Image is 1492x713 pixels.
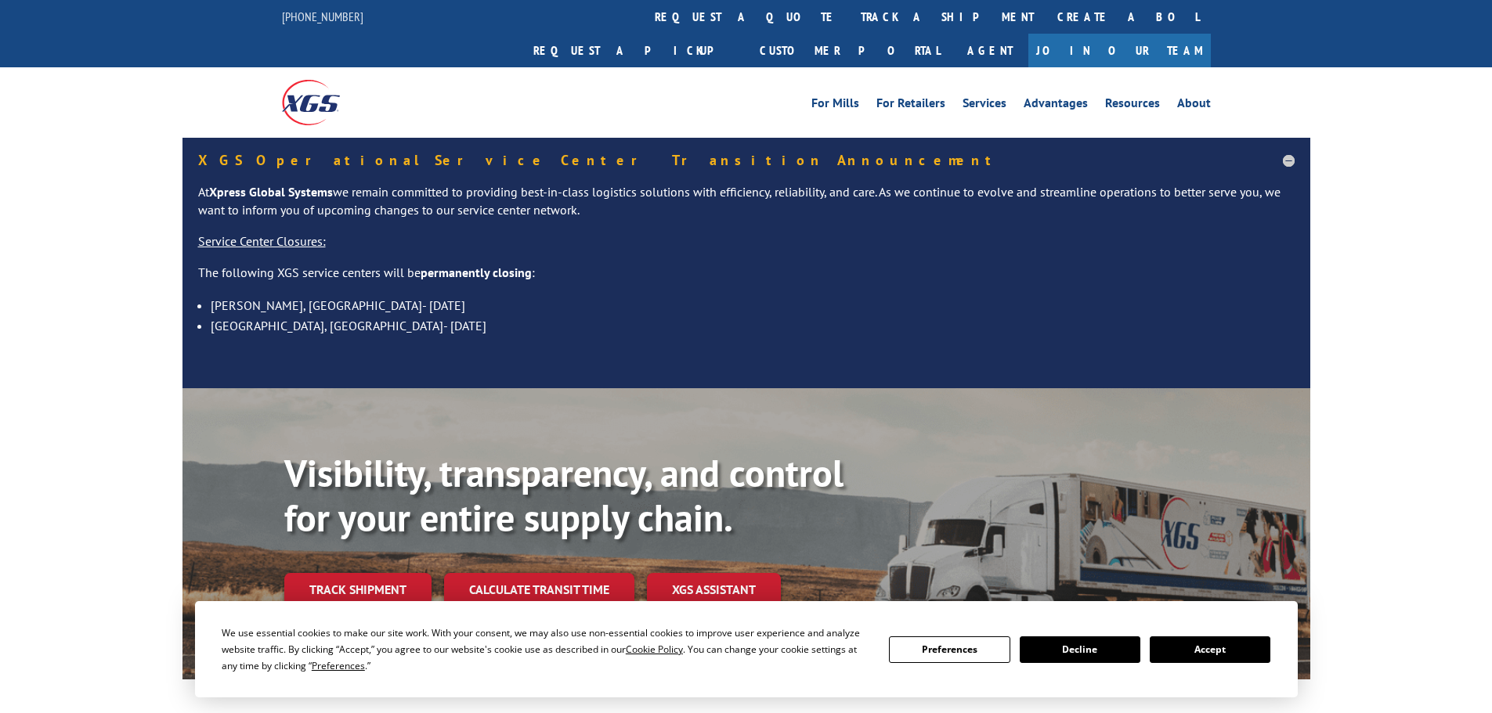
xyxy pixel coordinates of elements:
[284,448,844,542] b: Visibility, transparency, and control for your entire supply chain.
[198,153,1295,167] h5: XGS Operational Service Center Transition Announcement
[889,636,1010,663] button: Preferences
[211,295,1295,315] li: [PERSON_NAME], [GEOGRAPHIC_DATA]- [DATE]
[626,643,683,656] span: Cookie Policy
[198,183,1295,233] p: At we remain committed to providing best-in-class logistics solutions with efficiency, reliabilit...
[647,573,781,607] a: XGS ASSISTANT
[1020,636,1140,663] button: Decline
[209,184,333,200] strong: Xpress Global Systems
[1028,34,1211,67] a: Join Our Team
[312,659,365,672] span: Preferences
[211,315,1295,336] li: [GEOGRAPHIC_DATA], [GEOGRAPHIC_DATA]- [DATE]
[522,34,748,67] a: Request a pickup
[444,573,634,607] a: Calculate transit time
[1177,97,1211,114] a: About
[952,34,1028,67] a: Agent
[198,233,326,249] u: Service Center Closures:
[1105,97,1160,114] a: Resources
[876,97,945,114] a: For Retailers
[284,573,432,606] a: Track shipment
[198,264,1295,295] p: The following XGS service centers will be :
[421,265,532,280] strong: permanently closing
[811,97,859,114] a: For Mills
[748,34,952,67] a: Customer Portal
[195,601,1298,697] div: Cookie Consent Prompt
[1150,636,1270,663] button: Accept
[1024,97,1088,114] a: Advantages
[963,97,1006,114] a: Services
[222,625,870,674] div: We use essential cookies to make our site work. With your consent, we may also use non-essential ...
[282,9,363,24] a: [PHONE_NUMBER]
